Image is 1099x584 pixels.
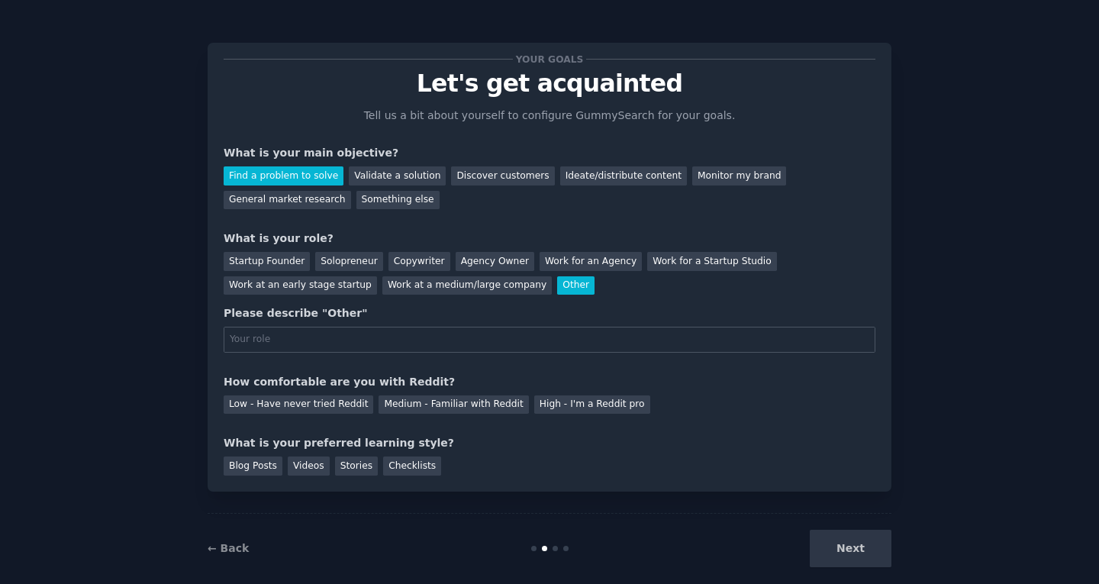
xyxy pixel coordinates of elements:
[208,542,249,554] a: ← Back
[534,395,650,415] div: High - I'm a Reddit pro
[224,166,343,186] div: Find a problem to solve
[356,191,440,210] div: Something else
[224,457,282,476] div: Blog Posts
[383,457,441,476] div: Checklists
[224,252,310,271] div: Startup Founder
[315,252,382,271] div: Solopreneur
[357,108,742,124] p: Tell us a bit about yourself to configure GummySearch for your goals.
[451,166,554,186] div: Discover customers
[224,231,875,247] div: What is your role?
[335,457,378,476] div: Stories
[560,166,687,186] div: Ideate/distribute content
[379,395,528,415] div: Medium - Familiar with Reddit
[692,166,786,186] div: Monitor my brand
[224,276,377,295] div: Work at an early stage startup
[224,305,875,321] div: Please describe "Other"
[647,252,776,271] div: Work for a Startup Studio
[540,252,642,271] div: Work for an Agency
[224,395,373,415] div: Low - Have never tried Reddit
[382,276,552,295] div: Work at a medium/large company
[224,145,875,161] div: What is your main objective?
[456,252,534,271] div: Agency Owner
[349,166,446,186] div: Validate a solution
[224,70,875,97] p: Let's get acquainted
[513,51,586,67] span: Your goals
[224,327,875,353] input: Your role
[224,374,875,390] div: How comfortable are you with Reddit?
[224,191,351,210] div: General market research
[557,276,595,295] div: Other
[388,252,450,271] div: Copywriter
[288,457,330,476] div: Videos
[224,435,875,451] div: What is your preferred learning style?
